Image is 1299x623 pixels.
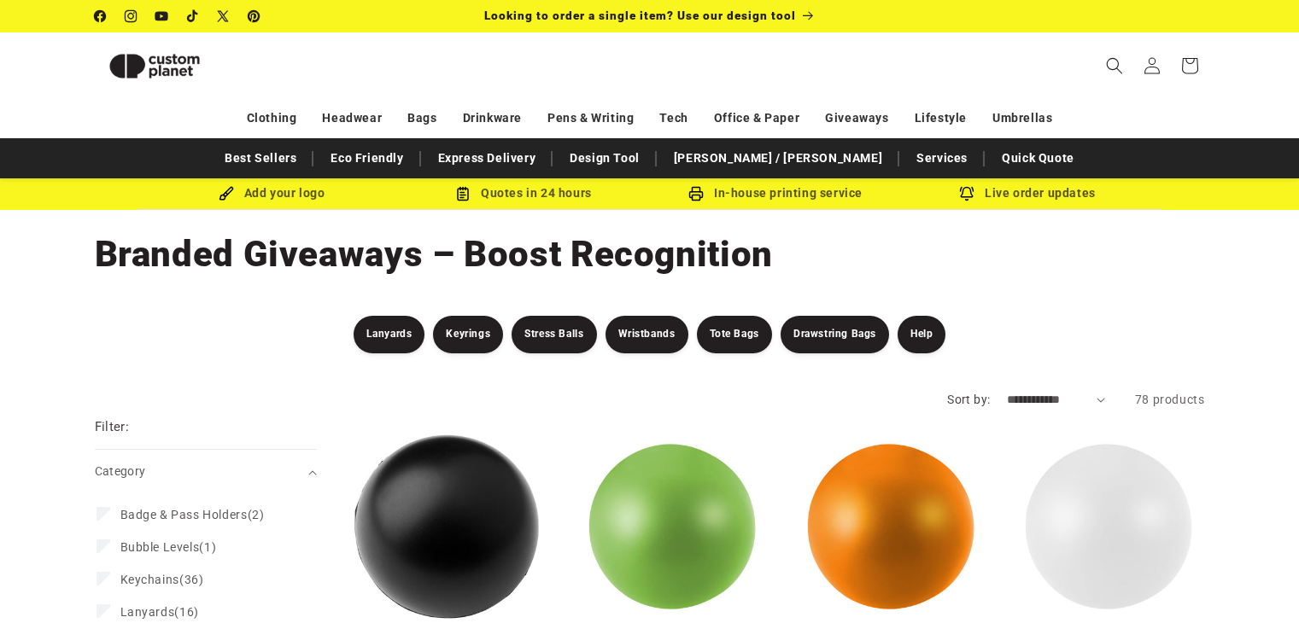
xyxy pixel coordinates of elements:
img: Custom Planet [95,39,214,93]
img: Order updates [959,186,974,201]
nav: Event Giveaway Filters [61,316,1239,353]
div: Live order updates [902,183,1154,204]
span: (16) [120,604,199,620]
a: Headwear [322,103,382,133]
a: Drinkware [463,103,522,133]
img: Brush Icon [219,186,234,201]
span: (2) [120,507,265,522]
a: Pens & Writing [547,103,634,133]
a: Custom Planet [88,32,272,99]
div: Add your logo [146,183,398,204]
h1: Branded Giveaways – Boost Recognition [95,231,1205,277]
a: Keyrings [433,316,503,353]
div: Quotes in 24 hours [398,183,650,204]
summary: Search [1096,47,1133,84]
a: Help [898,316,945,353]
a: Lanyards [354,316,425,353]
a: Tech [659,103,688,133]
span: Looking to order a single item? Use our design tool [484,9,796,22]
a: Quick Quote [993,143,1083,173]
a: [PERSON_NAME] / [PERSON_NAME] [665,143,891,173]
span: Keychains [120,573,179,586]
span: Badge & Pass Holders [120,508,248,521]
iframe: Chat Widget [1214,541,1299,623]
a: Eco Friendly [322,143,412,173]
a: Stress Balls [512,316,596,353]
a: Bags [407,103,436,133]
a: Services [908,143,976,173]
span: Lanyards [120,605,175,619]
a: Lifestyle [915,103,967,133]
a: Drawstring Bags [781,316,889,353]
span: (36) [120,572,204,587]
a: Express Delivery [430,143,545,173]
a: Best Sellers [216,143,305,173]
a: Tote Bags [697,316,772,353]
span: (1) [120,539,217,555]
a: Design Tool [561,143,648,173]
span: 78 products [1135,393,1205,406]
summary: Category (0 selected) [95,450,317,493]
a: Clothing [247,103,297,133]
a: Umbrellas [992,103,1052,133]
span: Bubble Levels [120,540,200,554]
label: Sort by: [947,393,990,406]
div: In-house printing service [650,183,902,204]
h2: Filter: [95,417,130,437]
img: Order Updates Icon [455,186,471,201]
a: Office & Paper [714,103,799,133]
a: Giveaways [825,103,888,133]
span: Category [95,464,146,478]
img: In-house printing [688,186,704,201]
a: Wristbands [606,316,688,353]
